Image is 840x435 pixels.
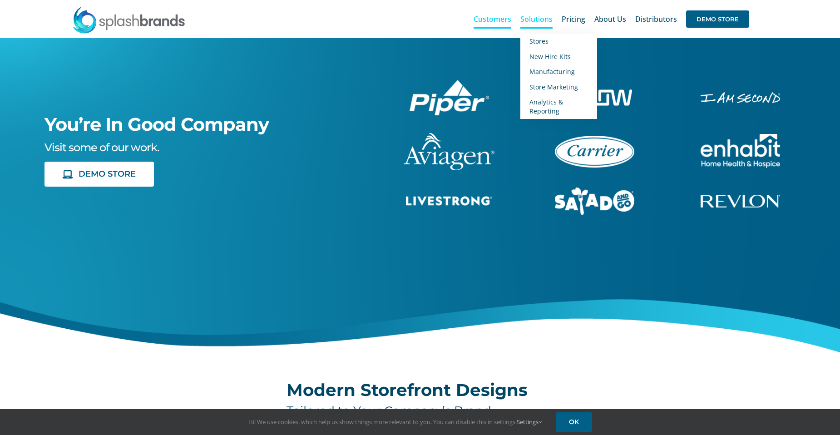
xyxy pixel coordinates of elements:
[701,91,780,101] a: enhabit-stacked-white
[686,5,749,34] a: DEMO STORE
[406,195,492,205] a: livestrong-5E-website
[520,34,597,49] a: Stores
[529,67,575,76] span: Manufacturing
[404,133,494,170] img: aviagen-1C
[287,404,554,418] h4: Tailored to Your Company’s Brand
[701,92,780,103] img: I Am Second Store
[406,196,492,206] img: Livestrong Store
[474,5,511,34] a: Customers
[635,15,677,23] span: Distributors
[562,15,585,23] span: Pricing
[701,134,780,168] img: Enhabit Gear Store
[520,79,597,95] a: Store Marketing
[79,169,136,179] span: DEMO STORE
[529,83,578,91] span: Store Marketing
[529,98,563,115] span: Analytics & Reporting
[410,79,489,89] a: piper-White
[520,15,553,23] span: Solutions
[529,52,571,61] span: New Hire Kits
[287,381,554,399] h2: Modern Storefront Designs
[562,5,585,34] a: Pricing
[701,133,780,143] a: enhabit-stacked-white
[555,188,634,215] img: Salad And Go Store
[701,195,780,208] img: Revlon
[555,134,634,144] a: carrier-1B
[701,193,780,203] a: revlon-flat-white
[520,49,597,64] a: New Hire Kits
[44,162,154,187] a: DEMO STORE
[686,10,749,28] span: DEMO STORE
[520,94,597,119] a: Analytics & Reporting
[474,15,511,23] span: Customers
[44,141,159,154] span: Visit some of our work.
[517,418,542,426] a: Settings
[474,5,749,34] nav: Main Menu
[556,412,592,432] a: OK
[635,5,677,34] a: Distributors
[529,37,548,45] span: Stores
[555,186,634,196] a: sng-1C
[410,80,489,115] img: Piper Pilot Ship
[520,64,597,79] a: Manufacturing
[555,136,634,168] img: Carrier Brand Store
[44,113,269,135] span: You’re In Good Company
[72,6,186,34] img: SplashBrands.com Logo
[594,15,626,23] span: About Us
[248,418,542,426] span: Hi! We use cookies, which help us show things more relevant to you. You can disable this in setti...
